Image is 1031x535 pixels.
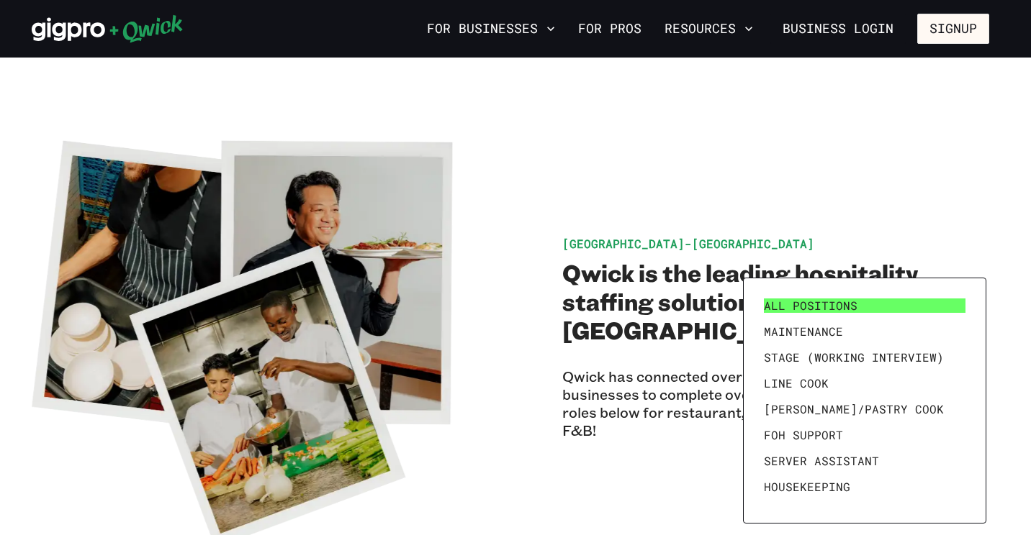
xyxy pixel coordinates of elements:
[764,506,829,520] span: Prep Cook
[758,293,971,508] ul: Filter by position
[764,298,857,313] span: All Positions
[764,350,944,365] span: Stage (working interview)
[764,376,829,390] span: Line Cook
[764,480,850,494] span: Housekeeping
[764,428,843,442] span: FOH Support
[764,402,944,416] span: [PERSON_NAME]/Pastry Cook
[764,324,843,339] span: Maintenance
[764,454,879,468] span: Server Assistant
